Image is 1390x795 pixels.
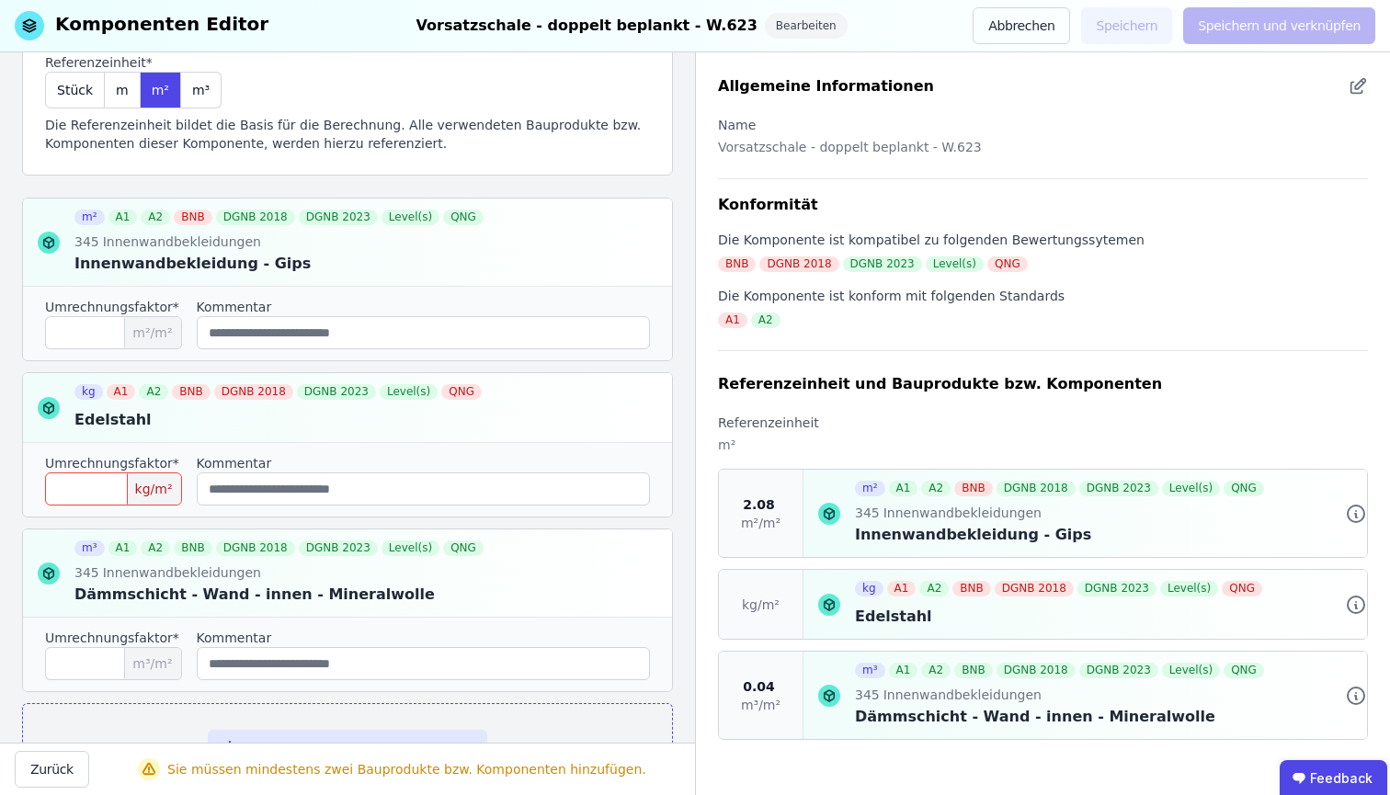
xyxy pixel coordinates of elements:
[718,256,756,272] div: BNB
[987,256,1028,272] div: QNG
[124,648,180,679] span: m³/m²
[108,540,138,556] div: A1
[855,706,1268,728] div: Dämmschicht - Wand - innen - Mineralwolle
[889,663,918,678] div: A1
[855,481,885,496] div: m²
[152,81,169,99] span: m²
[1224,663,1264,678] div: QNG
[74,210,105,225] div: m²
[921,663,951,678] div: A2
[74,584,487,606] div: Dämmschicht - Wand - innen - Mineralwolle
[99,563,261,582] span: Innenwandbekleidungen
[74,563,99,582] span: 345
[116,81,129,99] span: m
[107,384,136,400] div: A1
[108,210,138,225] div: A1
[45,116,650,153] div: Die Referenzeinheit bildet die Basis für die Berechnung. Alle verwendeten Bauprodukte bzw. Kompon...
[855,504,880,522] span: 345
[443,210,484,225] div: QNG
[718,75,934,97] div: Allgemeine Informationen
[74,253,487,275] div: Innenwandbekleidung - Gips
[382,210,439,225] div: Level(s)
[99,233,261,251] span: Innenwandbekleidungen
[887,581,917,596] div: A1
[141,210,170,225] div: A2
[197,454,651,472] label: Kommentar
[718,373,1162,395] div: Referenzeinheit und Bauprodukte bzw. Komponenten
[718,432,819,469] div: m²
[299,210,378,225] div: DGNB 2023
[299,540,378,556] div: DGNB 2023
[880,686,1042,704] span: Innenwandbekleidungen
[973,7,1070,44] button: Abbrechen
[1077,581,1156,596] div: DGNB 2023
[443,540,484,556] div: QNG
[954,481,992,496] div: BNB
[416,13,758,39] div: Vorsatzschale - doppelt beplankt - W.623
[1162,663,1220,678] div: Level(s)
[1079,481,1158,496] div: DGNB 2023
[1160,581,1218,596] div: Level(s)
[208,730,487,767] button: Bauprodukt/Komponente hinzufügen
[765,13,848,39] div: Bearbeiten
[45,629,179,647] label: Umrechnungsfaktor*
[297,384,376,400] div: DGNB 2023
[997,663,1076,678] div: DGNB 2018
[926,256,984,272] div: Level(s)
[1079,663,1158,678] div: DGNB 2023
[743,677,775,696] span: 0.04
[843,256,922,272] div: DGNB 2023
[759,256,838,272] div: DGNB 2018
[718,414,819,432] label: Referenzeinheit
[718,312,747,328] div: A1
[216,540,295,556] div: DGNB 2018
[74,384,103,400] div: kg
[139,384,168,400] div: A2
[880,504,1042,522] span: Innenwandbekleidungen
[718,194,1368,216] div: Konformität
[1222,581,1262,596] div: QNG
[382,540,439,556] div: Level(s)
[74,233,99,251] span: 345
[718,287,1368,305] div: Die Komponente ist konform mit folgenden Standards
[124,317,180,348] span: m²/m²
[855,524,1268,546] div: Innenwandbekleidung - Gips
[889,481,918,496] div: A1
[55,11,268,40] div: Komponenten Editor
[742,596,780,614] span: kg/m²
[855,686,880,704] span: 345
[45,298,179,316] label: Umrechnungsfaktor*
[74,540,105,556] div: m³
[197,298,651,316] label: Kommentar
[741,514,780,532] span: m²/m²
[1183,7,1375,44] button: Speichern und verknüpfen
[216,210,295,225] div: DGNB 2018
[141,540,170,556] div: A2
[855,581,883,596] div: kg
[45,454,179,472] label: Umrechnungsfaktor*
[718,134,982,171] div: Vorsatzschale - doppelt beplankt - W.623
[174,540,211,556] div: BNB
[997,481,1076,496] div: DGNB 2018
[192,81,210,99] span: m³
[441,384,482,400] div: QNG
[214,384,293,400] div: DGNB 2018
[1162,481,1220,496] div: Level(s)
[1224,481,1264,496] div: QNG
[743,495,775,514] span: 2.08
[74,409,485,431] div: Edelstahl
[952,581,990,596] div: BNB
[174,210,211,225] div: BNB
[995,581,1074,596] div: DGNB 2018
[127,473,181,505] span: kg/m²
[380,384,438,400] div: Level(s)
[172,384,210,400] div: BNB
[45,53,222,72] label: Referenzeinheit*
[919,581,949,596] div: A2
[167,760,646,778] div: Sie müssen mindestens zwei Bauprodukte bzw. Komponenten hinzufügen.
[855,663,885,678] div: m³
[1081,7,1172,44] button: Speichern
[718,116,756,134] label: Name
[741,696,780,714] span: m³/m²
[718,231,1368,249] div: Die Komponente ist kompatibel zu folgenden Bewertungssytemen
